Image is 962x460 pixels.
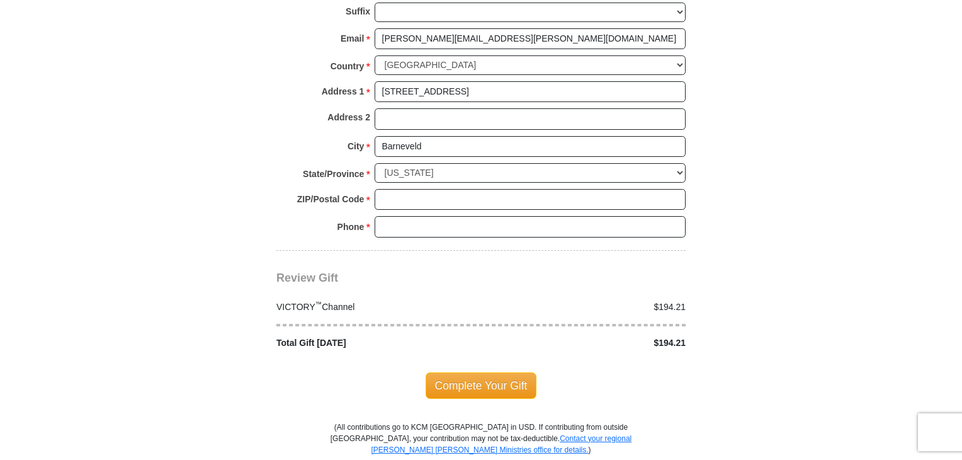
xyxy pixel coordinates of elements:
[348,137,364,155] strong: City
[327,108,370,126] strong: Address 2
[276,272,338,284] span: Review Gift
[346,3,370,20] strong: Suffix
[315,300,322,308] sup: ™
[303,165,364,183] strong: State/Province
[297,190,365,208] strong: ZIP/Postal Code
[481,336,693,350] div: $194.21
[270,336,482,350] div: Total Gift [DATE]
[426,372,537,399] span: Complete Your Gift
[371,434,631,454] a: Contact your regional [PERSON_NAME] [PERSON_NAME] Ministries office for details.
[337,218,365,236] strong: Phone
[341,30,364,47] strong: Email
[322,83,365,100] strong: Address 1
[481,301,693,314] div: $194.21
[270,301,482,314] div: VICTORY Channel
[331,57,365,75] strong: Country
